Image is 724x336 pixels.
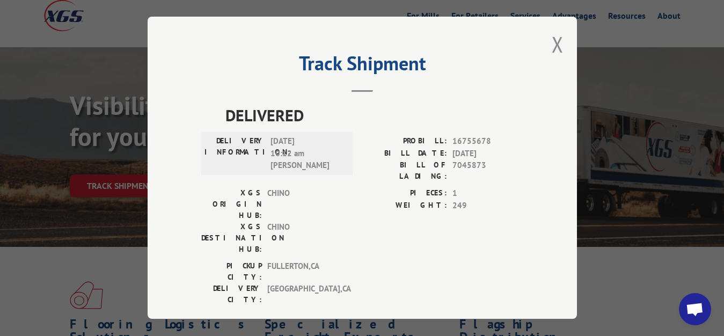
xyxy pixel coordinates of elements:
h2: Track Shipment [201,56,523,76]
span: 16755678 [452,135,523,148]
label: WEIGHT: [362,200,447,212]
span: FULLERTON , CA [267,260,340,283]
span: 249 [452,200,523,212]
label: BILL DATE: [362,148,447,160]
div: Open chat [679,293,711,325]
label: DELIVERY INFORMATION: [204,135,265,172]
label: XGS DESTINATION HUB: [201,221,262,255]
label: PIECES: [362,187,447,200]
label: PROBILL: [362,135,447,148]
label: DELIVERY CITY: [201,283,262,305]
span: [GEOGRAPHIC_DATA] , CA [267,283,340,305]
span: DELIVERED [225,103,523,127]
label: PICKUP CITY: [201,260,262,283]
label: BILL OF LADING: [362,159,447,182]
button: Close modal [552,30,564,59]
span: 1 [452,187,523,200]
span: 7045873 [452,159,523,182]
span: [DATE] 10:12 am [PERSON_NAME] [270,135,343,172]
span: CHINO [267,187,340,221]
span: CHINO [267,221,340,255]
span: [DATE] [452,148,523,160]
label: XGS ORIGIN HUB: [201,187,262,221]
